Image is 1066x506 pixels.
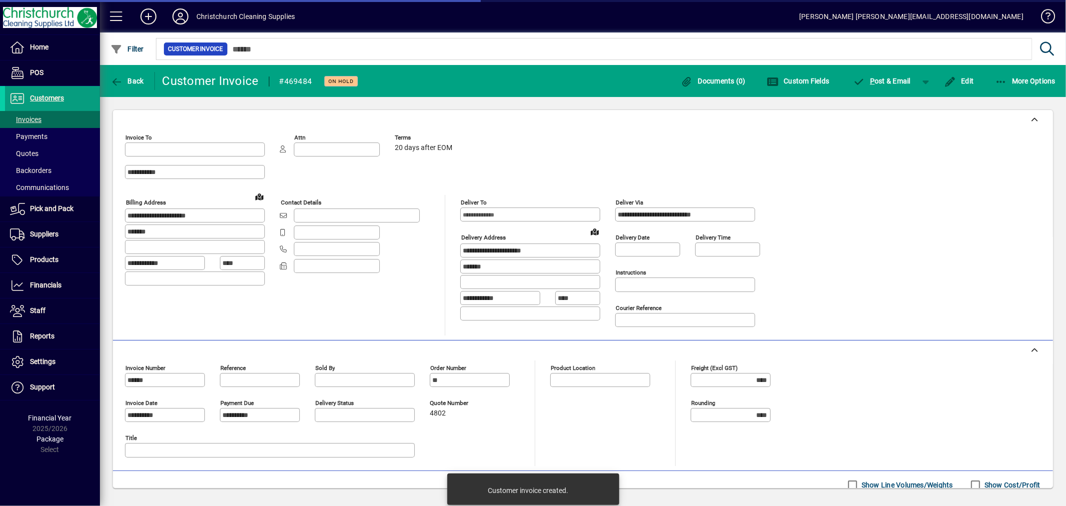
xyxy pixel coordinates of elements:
span: Terms [395,134,455,141]
mat-label: Deliver via [616,199,643,206]
span: Customers [30,94,64,102]
span: Custom Fields [767,77,830,85]
mat-label: Sold by [315,364,335,371]
button: More Options [993,72,1059,90]
a: Backorders [5,162,100,179]
span: Financial Year [28,414,72,422]
span: Support [30,383,55,391]
a: Pick and Pack [5,196,100,221]
span: Products [30,255,58,263]
a: Reports [5,324,100,349]
button: Back [108,72,146,90]
span: 20 days after EOM [395,144,452,152]
span: ost & Email [853,77,911,85]
div: #469484 [279,73,312,89]
a: Staff [5,298,100,323]
button: Documents (0) [678,72,748,90]
a: Quotes [5,145,100,162]
span: Back [110,77,144,85]
app-page-header-button: Back [100,72,155,90]
span: P [870,77,875,85]
mat-label: Attn [294,134,305,141]
span: Pick and Pack [30,204,73,212]
mat-label: Courier Reference [616,304,662,311]
a: Communications [5,179,100,196]
div: Customer invoice created. [488,485,568,495]
span: Edit [944,77,974,85]
button: Profile [164,7,196,25]
mat-label: Freight (excl GST) [691,364,738,371]
label: Show Cost/Profit [983,480,1041,490]
mat-label: Rounding [691,399,715,406]
button: Filter [108,40,146,58]
span: Documents (0) [681,77,746,85]
span: Financials [30,281,61,289]
a: POS [5,60,100,85]
span: Home [30,43,48,51]
span: Suppliers [30,230,58,238]
span: Settings [30,357,55,365]
button: Custom Fields [764,72,832,90]
mat-label: Delivery time [696,234,731,241]
span: Package [36,435,63,443]
a: View on map [587,223,603,239]
button: Add [132,7,164,25]
mat-label: Title [125,434,137,441]
span: POS [30,68,43,76]
span: Communications [10,183,69,191]
mat-label: Invoice number [125,364,165,371]
span: Quotes [10,149,38,157]
div: [PERSON_NAME] [PERSON_NAME][EMAIL_ADDRESS][DOMAIN_NAME] [799,8,1024,24]
span: Customer Invoice [168,44,223,54]
span: On hold [328,78,354,84]
button: Edit [942,72,977,90]
span: More Options [995,77,1056,85]
span: Backorders [10,166,51,174]
span: Payments [10,132,47,140]
div: Customer Invoice [162,73,259,89]
span: Reports [30,332,54,340]
mat-label: Reference [220,364,246,371]
mat-label: Invoice To [125,134,152,141]
a: Invoices [5,111,100,128]
label: Show Line Volumes/Weights [860,480,953,490]
a: View on map [251,188,267,204]
a: Home [5,35,100,60]
mat-label: Payment due [220,399,254,406]
div: Christchurch Cleaning Supplies [196,8,295,24]
span: Invoices [10,115,41,123]
mat-label: Product location [551,364,595,371]
span: Filter [110,45,144,53]
span: Staff [30,306,45,314]
span: 4802 [430,409,446,417]
mat-label: Order number [430,364,466,371]
mat-label: Instructions [616,269,646,276]
a: Payments [5,128,100,145]
a: Suppliers [5,222,100,247]
mat-label: Delivery status [315,399,354,406]
mat-label: Delivery date [616,234,650,241]
mat-label: Deliver To [461,199,487,206]
button: Post & Email [848,72,916,90]
a: Support [5,375,100,400]
a: Settings [5,349,100,374]
a: Knowledge Base [1034,2,1054,34]
mat-label: Invoice date [125,399,157,406]
span: Quote number [430,400,490,406]
a: Financials [5,273,100,298]
a: Products [5,247,100,272]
